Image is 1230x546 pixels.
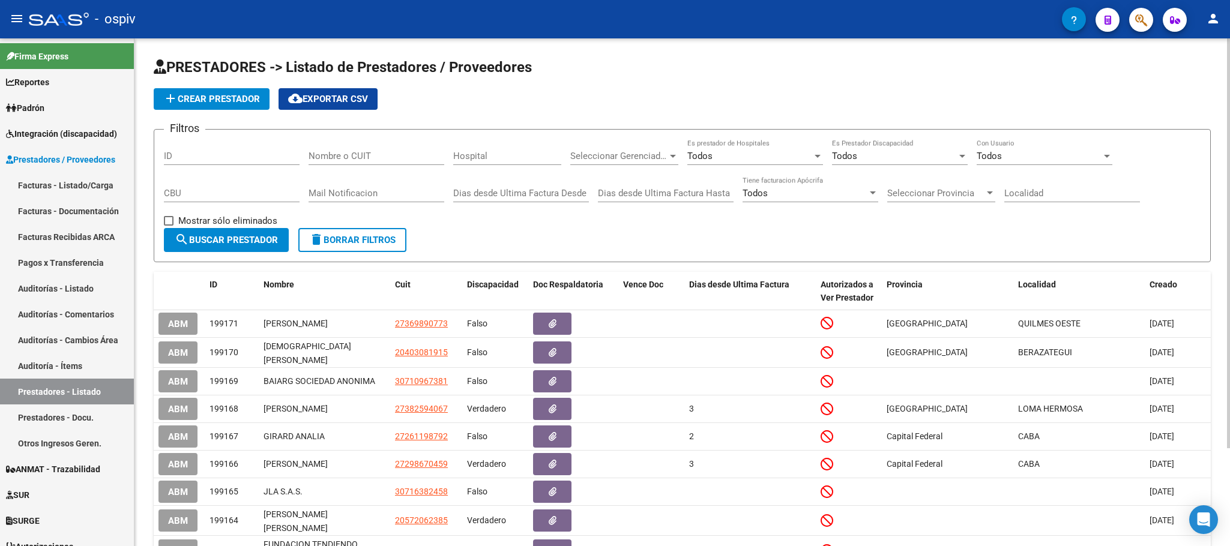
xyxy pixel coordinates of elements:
[887,188,984,199] span: Seleccionar Provincia
[395,404,448,413] span: 27382594067
[887,347,968,357] span: [GEOGRAPHIC_DATA]
[467,376,487,386] span: Falso
[395,515,448,525] span: 20572062385
[1150,347,1174,357] span: [DATE]
[6,153,115,166] span: Prestadores / Proveedores
[279,88,378,110] button: Exportar CSV
[467,487,487,496] span: Falso
[264,280,294,289] span: Nombre
[1018,459,1040,469] span: CABA
[887,431,942,441] span: Capital Federal
[570,151,668,161] span: Seleccionar Gerenciador
[168,515,188,526] span: ABM
[821,280,873,303] span: Autorizados a Ver Prestador
[1206,11,1220,26] mat-icon: person
[887,459,942,469] span: Capital Federal
[264,317,385,331] div: [PERSON_NAME]
[467,319,487,328] span: Falso
[210,459,238,469] span: 199166
[623,280,663,289] span: Vence Doc
[6,463,100,476] span: ANMAT - Trazabilidad
[164,228,289,252] button: Buscar Prestador
[168,431,188,442] span: ABM
[10,11,24,26] mat-icon: menu
[462,272,528,311] datatable-header-cell: Discapacidad
[158,481,197,503] button: ABM
[467,459,506,469] span: Verdadero
[205,272,259,311] datatable-header-cell: ID
[1145,272,1211,311] datatable-header-cell: Creado
[467,515,506,525] span: Verdadero
[977,151,1002,161] span: Todos
[1018,347,1072,357] span: BERAZATEGUI
[743,188,768,199] span: Todos
[154,59,532,76] span: PRESTADORES -> Listado de Prestadores / Proveedores
[6,514,40,527] span: SURGE
[1150,515,1174,525] span: [DATE]
[1150,487,1174,496] span: [DATE]
[178,214,277,228] span: Mostrar sólo eliminados
[264,340,385,365] div: [DEMOGRAPHIC_DATA][PERSON_NAME] [PERSON_NAME]
[175,235,278,245] span: Buscar Prestador
[168,347,188,358] span: ABM
[264,402,385,416] div: [PERSON_NAME]
[533,280,603,289] span: Doc Respaldatoria
[168,404,188,415] span: ABM
[6,101,44,115] span: Padrón
[210,431,238,441] span: 199167
[1018,404,1083,413] span: LOMA HERMOSA
[168,459,188,470] span: ABM
[395,376,448,386] span: 30710967381
[1150,280,1177,289] span: Creado
[832,151,857,161] span: Todos
[168,376,188,387] span: ABM
[687,151,713,161] span: Todos
[1018,280,1056,289] span: Localidad
[395,431,448,441] span: 27261198792
[1150,319,1174,328] span: [DATE]
[689,280,789,289] span: Dias desde Ultima Factura
[1018,319,1081,328] span: QUILMES OESTE
[163,94,260,104] span: Crear Prestador
[887,404,968,413] span: [GEOGRAPHIC_DATA]
[210,487,238,496] span: 199165
[689,431,694,441] span: 2
[395,280,411,289] span: Cuit
[264,485,385,499] div: JLA S.A.S.
[288,94,368,104] span: Exportar CSV
[6,50,68,63] span: Firma Express
[887,280,923,289] span: Provincia
[467,431,487,441] span: Falso
[395,459,448,469] span: 27298670459
[1150,376,1174,386] span: [DATE]
[163,91,178,106] mat-icon: add
[684,272,816,311] datatable-header-cell: Dias desde Ultima Factura
[816,272,882,311] datatable-header-cell: Autorizados a Ver Prestador
[882,272,1013,311] datatable-header-cell: Provincia
[467,404,506,413] span: Verdadero
[689,404,694,413] span: 3
[309,232,324,247] mat-icon: delete
[395,347,448,357] span: 20403081915
[6,127,117,140] span: Integración (discapacidad)
[158,370,197,392] button: ABM
[264,430,385,443] div: GIRARD ANALIA
[210,280,217,289] span: ID
[210,404,238,413] span: 199168
[528,272,618,311] datatable-header-cell: Doc Respaldatoria
[210,376,238,386] span: 199169
[618,272,684,311] datatable-header-cell: Vence Doc
[1150,431,1174,441] span: [DATE]
[168,319,188,329] span: ABM
[95,6,136,32] span: - ospiv
[154,88,270,110] button: Crear Prestador
[264,457,385,471] div: [PERSON_NAME]
[298,228,406,252] button: Borrar Filtros
[1150,459,1174,469] span: [DATE]
[6,76,49,89] span: Reportes
[158,425,197,448] button: ABM
[210,515,238,525] span: 199164
[259,272,390,311] datatable-header-cell: Nombre
[1013,272,1145,311] datatable-header-cell: Localidad
[168,487,188,497] span: ABM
